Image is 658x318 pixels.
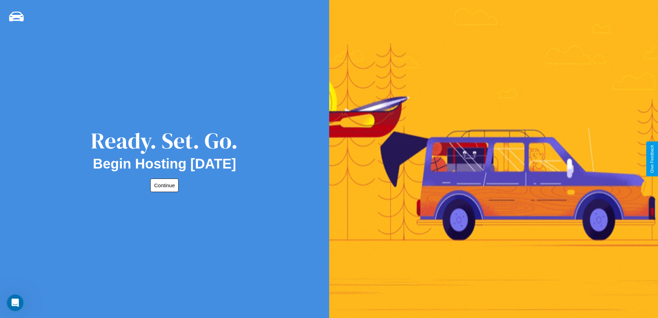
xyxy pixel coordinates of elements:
[7,294,23,311] iframe: Intercom live chat
[93,156,236,172] h2: Begin Hosting [DATE]
[150,179,179,192] button: Continue
[650,145,655,173] div: Give Feedback
[91,125,238,156] div: Ready. Set. Go.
